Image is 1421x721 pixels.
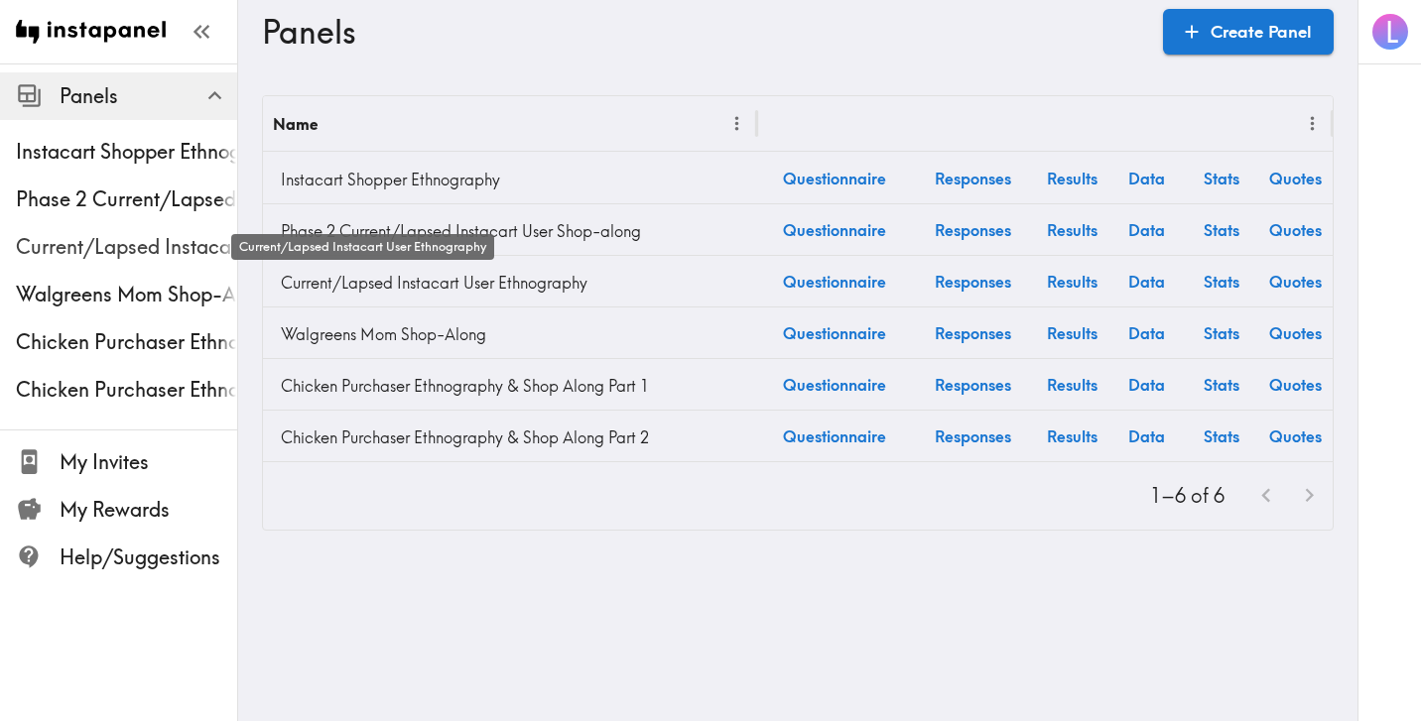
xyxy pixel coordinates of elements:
p: 1–6 of 6 [1150,482,1225,510]
h3: Panels [262,13,1147,51]
span: Chicken Purchaser Ethnography & Shop Along Part 1 [16,328,237,356]
a: Questionnaire [757,153,911,203]
a: Data [1109,204,1184,255]
a: Data [1109,411,1184,461]
a: Create Panel [1163,9,1334,55]
div: Current/Lapsed Instacart User Ethnography [231,234,494,260]
a: Responses [911,411,1035,461]
span: Panels [60,82,237,110]
a: Quotes [1258,204,1333,255]
a: Walgreens Mom Shop-Along [273,314,747,354]
a: Results [1035,153,1109,203]
a: Stats [1184,204,1258,255]
a: Responses [911,153,1035,203]
a: Current/Lapsed Instacart User Ethnography [273,263,747,302]
span: Phase 2 Current/Lapsed Instacart User Shop-along [16,185,237,213]
a: Chicken Purchaser Ethnography & Shop Along Part 1 [273,366,747,406]
button: Menu [1297,108,1328,139]
button: Sort [769,108,800,139]
a: Responses [911,307,1035,358]
a: Data [1109,307,1184,358]
span: My Invites [60,448,237,476]
a: Instacart Shopper Ethnography [273,160,747,199]
a: Questionnaire [757,411,911,461]
a: Responses [911,204,1035,255]
a: Quotes [1258,359,1333,410]
a: Stats [1184,307,1258,358]
a: Stats [1184,411,1258,461]
span: Chicken Purchaser Ethnography & Shop Along Part 2 [16,376,237,404]
a: Chicken Purchaser Ethnography & Shop Along Part 2 [273,418,747,457]
a: Phase 2 Current/Lapsed Instacart User Shop-along [273,211,747,251]
button: Sort [320,108,350,139]
a: Questionnaire [757,359,911,410]
a: Quotes [1258,256,1333,306]
a: Stats [1184,153,1258,203]
button: L [1370,12,1410,52]
a: Quotes [1258,411,1333,461]
div: Name [273,114,318,134]
a: Responses [911,256,1035,306]
span: My Rewards [60,496,237,524]
a: Questionnaire [757,256,911,306]
a: Results [1035,411,1109,461]
a: Responses [911,359,1035,410]
span: Walgreens Mom Shop-Along [16,281,237,308]
a: Data [1109,256,1184,306]
button: Menu [721,108,752,139]
a: Quotes [1258,307,1333,358]
a: Data [1109,359,1184,410]
a: Results [1035,307,1109,358]
a: Results [1035,204,1109,255]
span: Help/Suggestions [60,543,237,571]
a: Results [1035,256,1109,306]
span: Instacart Shopper Ethnography [16,138,237,166]
span: Current/Lapsed Instacart User Ethnography [16,233,237,261]
a: Questionnaire [757,204,911,255]
a: Quotes [1258,153,1333,203]
a: Stats [1184,256,1258,306]
a: Questionnaire [757,307,911,358]
a: Stats [1184,359,1258,410]
span: L [1385,15,1398,50]
a: Results [1035,359,1109,410]
a: Data [1109,153,1184,203]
